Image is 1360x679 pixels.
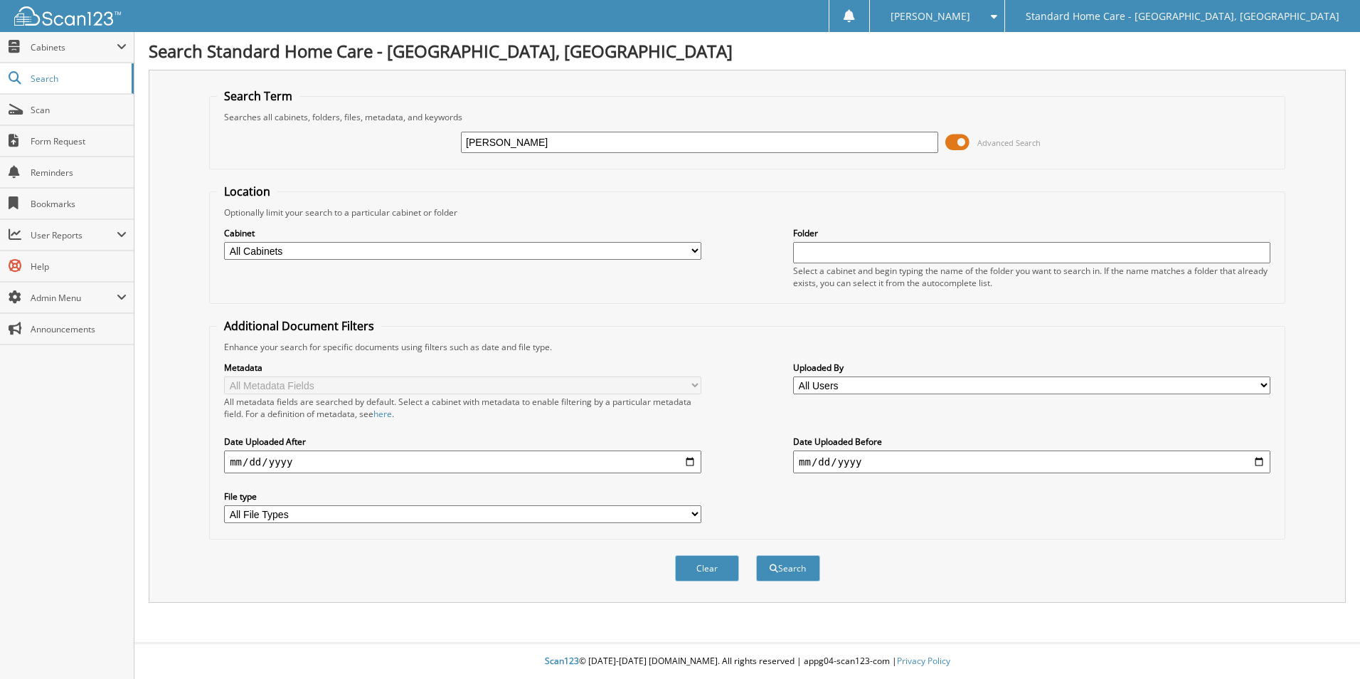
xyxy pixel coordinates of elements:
[31,104,127,116] span: Scan
[977,137,1041,148] span: Advanced Search
[675,555,739,581] button: Clear
[31,323,127,335] span: Announcements
[31,229,117,241] span: User Reports
[224,396,701,420] div: All metadata fields are searched by default. Select a cabinet with metadata to enable filtering b...
[31,73,124,85] span: Search
[217,341,1277,353] div: Enhance your search for specific documents using filters such as date and file type.
[224,490,701,502] label: File type
[373,408,392,420] a: here
[793,265,1270,289] div: Select a cabinet and begin typing the name of the folder you want to search in. If the name match...
[134,644,1360,679] div: © [DATE]-[DATE] [DOMAIN_NAME]. All rights reserved | appg04-scan123-com |
[217,206,1277,219] div: Optionally limit your search to a particular cabinet or folder
[217,111,1277,123] div: Searches all cabinets, folders, files, metadata, and keywords
[217,88,299,104] legend: Search Term
[31,292,117,304] span: Admin Menu
[793,451,1270,473] input: end
[217,318,381,334] legend: Additional Document Filters
[224,362,701,374] label: Metadata
[224,451,701,473] input: start
[545,655,579,667] span: Scan123
[31,198,127,210] span: Bookmarks
[224,227,701,239] label: Cabinet
[891,12,970,21] span: [PERSON_NAME]
[31,260,127,273] span: Help
[14,6,121,26] img: scan123-logo-white.svg
[31,41,117,53] span: Cabinets
[224,436,701,448] label: Date Uploaded After
[31,135,127,147] span: Form Request
[149,39,1346,63] h1: Search Standard Home Care - [GEOGRAPHIC_DATA], [GEOGRAPHIC_DATA]
[756,555,820,581] button: Search
[897,655,950,667] a: Privacy Policy
[793,436,1270,448] label: Date Uploaded Before
[793,362,1270,374] label: Uploaded By
[217,184,277,199] legend: Location
[1289,611,1360,679] iframe: Chat Widget
[1026,12,1339,21] span: Standard Home Care - [GEOGRAPHIC_DATA], [GEOGRAPHIC_DATA]
[31,167,127,179] span: Reminders
[793,227,1270,239] label: Folder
